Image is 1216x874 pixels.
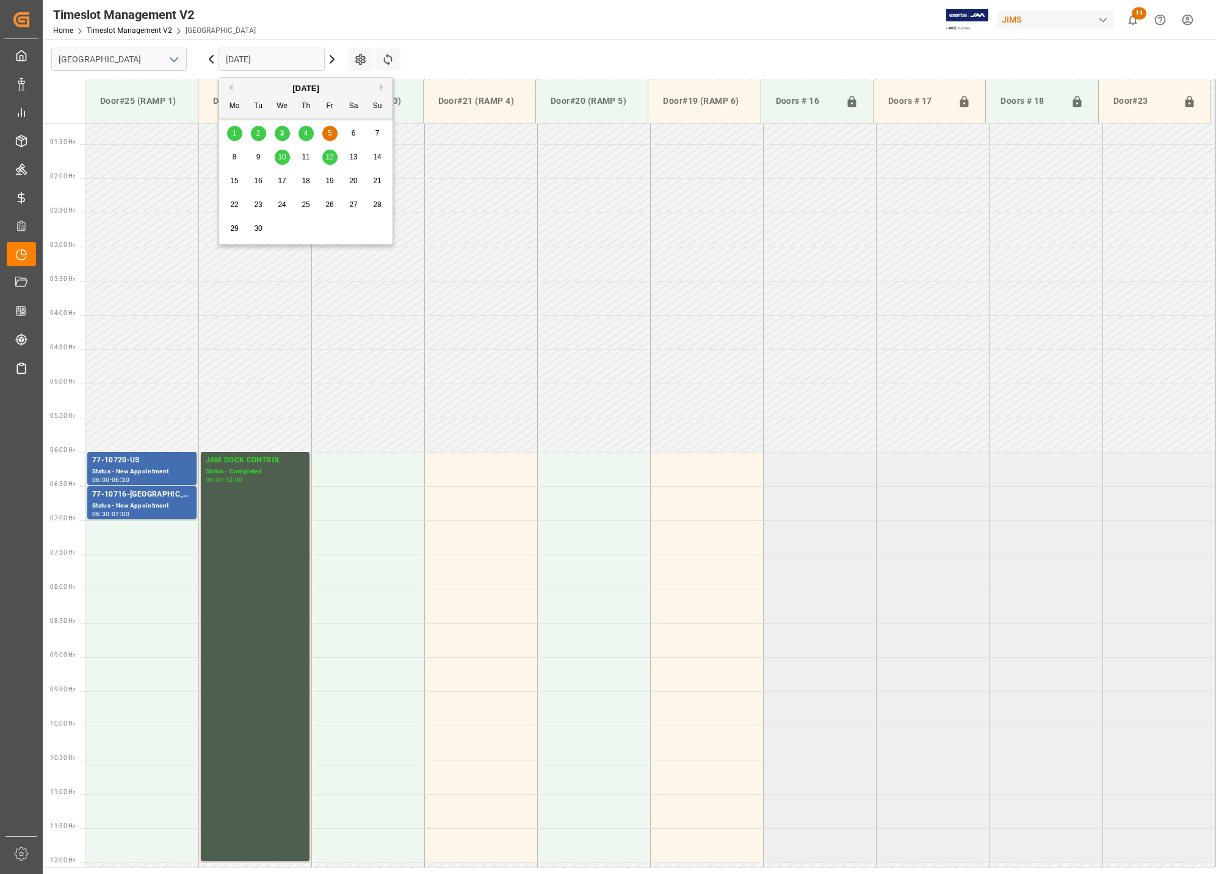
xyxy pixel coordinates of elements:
div: Choose Thursday, September 18th, 2025 [299,173,314,189]
span: 25 [302,200,309,209]
span: 04:00 Hr [50,310,75,316]
span: 09:30 Hr [50,686,75,693]
input: DD-MM-YYYY [219,48,325,71]
span: 12 [325,153,333,161]
span: 05:00 Hr [50,378,75,385]
div: Doors # 18 [996,90,1065,113]
div: Choose Monday, September 15th, 2025 [227,173,242,189]
div: JIMS [997,11,1114,29]
div: Choose Tuesday, September 30th, 2025 [251,221,266,236]
div: Choose Tuesday, September 16th, 2025 [251,173,266,189]
span: 5 [328,129,332,137]
span: 30 [254,224,262,233]
div: Su [370,99,385,114]
span: 11:00 Hr [50,788,75,795]
div: Choose Friday, September 12th, 2025 [322,150,338,165]
span: 08:00 Hr [50,583,75,590]
div: Choose Monday, September 22nd, 2025 [227,197,242,213]
span: 21 [373,177,381,185]
span: 2 [256,129,261,137]
div: Timeslot Management V2 [53,5,256,24]
div: JAM DOCK CONTROL [206,454,305,467]
a: Timeslot Management V2 [87,26,172,35]
div: Door#19 (RAMP 6) [658,90,750,112]
span: 01:30 Hr [50,139,75,145]
span: 8 [233,153,237,161]
div: Choose Thursday, September 11th, 2025 [299,150,314,165]
span: 10:00 Hr [50,720,75,727]
span: 12:00 Hr [50,857,75,864]
span: 22 [230,200,238,209]
span: 9 [256,153,261,161]
div: Choose Sunday, September 28th, 2025 [370,197,385,213]
span: 08:30 Hr [50,617,75,624]
div: 12:00 [225,477,243,483]
span: 03:30 Hr [50,275,75,282]
span: 4 [304,129,308,137]
span: 1 [233,129,237,137]
div: Fr [322,99,338,114]
span: 02:30 Hr [50,207,75,214]
div: Status - Completed [206,467,305,477]
span: 6 [352,129,356,137]
input: Type to search/select [51,48,187,71]
span: 18 [302,177,309,185]
div: Door#20 (RAMP 5) [546,90,638,112]
div: Choose Sunday, September 7th, 2025 [370,126,385,141]
div: Door#21 (RAMP 4) [433,90,526,112]
div: Choose Saturday, September 20th, 2025 [346,173,361,189]
div: We [275,99,290,114]
button: JIMS [997,8,1119,31]
div: - [110,511,112,517]
div: Door#23 [1109,90,1178,113]
span: 28 [373,200,381,209]
button: Next Month [380,84,387,91]
div: Choose Sunday, September 14th, 2025 [370,150,385,165]
span: 14 [373,153,381,161]
div: Choose Monday, September 8th, 2025 [227,150,242,165]
div: Choose Saturday, September 27th, 2025 [346,197,361,213]
div: 06:00 [206,477,223,483]
div: Choose Thursday, September 25th, 2025 [299,197,314,213]
span: 24 [278,200,286,209]
div: 06:30 [112,477,129,483]
div: 06:30 [92,511,110,517]
div: 06:00 [92,477,110,483]
div: [DATE] [219,82,393,95]
div: Choose Thursday, September 4th, 2025 [299,126,314,141]
div: Choose Tuesday, September 23rd, 2025 [251,197,266,213]
button: show 14 new notifications [1119,6,1146,34]
span: 20 [349,177,357,185]
div: Choose Tuesday, September 2nd, 2025 [251,126,266,141]
span: 02:00 Hr [50,173,75,180]
button: Help Center [1146,6,1174,34]
div: Choose Wednesday, September 10th, 2025 [275,150,290,165]
span: 26 [325,200,333,209]
span: 16 [254,177,262,185]
div: - [110,477,112,483]
span: 23 [254,200,262,209]
div: Mo [227,99,242,114]
span: 13 [349,153,357,161]
img: Exertis%20JAM%20-%20Email%20Logo.jpg_1722504956.jpg [946,9,988,31]
button: open menu [164,50,183,69]
span: 10 [278,153,286,161]
div: Choose Monday, September 29th, 2025 [227,221,242,236]
span: 19 [325,177,333,185]
div: Th [299,99,314,114]
span: 10:30 Hr [50,754,75,761]
div: Doors # 16 [771,90,841,113]
div: Door#25 (RAMP 1) [95,90,188,112]
a: Home [53,26,73,35]
div: Choose Sunday, September 21st, 2025 [370,173,385,189]
span: 06:00 Hr [50,446,75,453]
div: Door#24 (RAMP 2) [208,90,300,112]
div: Choose Saturday, September 6th, 2025 [346,126,361,141]
div: Choose Friday, September 26th, 2025 [322,197,338,213]
span: 14 [1132,7,1146,20]
div: Sa [346,99,361,114]
div: Choose Saturday, September 13th, 2025 [346,150,361,165]
div: Choose Monday, September 1st, 2025 [227,126,242,141]
div: Status - New Appointment [92,467,192,477]
span: 29 [230,224,238,233]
